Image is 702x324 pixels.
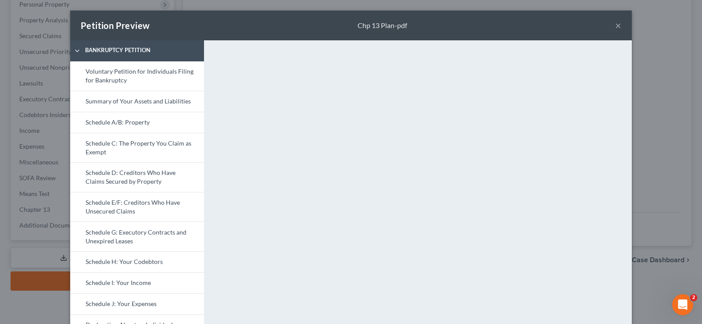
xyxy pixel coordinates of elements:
a: Schedule G: Executory Contracts and Unexpired Leases [70,221,204,251]
iframe: Intercom live chat [672,294,693,315]
a: Schedule E/F: Creditors Who Have Unsecured Claims [70,192,204,222]
a: Schedule A/B: Property [70,112,204,133]
div: Petition Preview [81,19,150,32]
a: Bankruptcy Petition [70,40,204,61]
a: Schedule C: The Property You Claim as Exempt [70,133,204,163]
a: Schedule I: Your Income [70,272,204,293]
span: 2 [690,294,697,301]
span: Bankruptcy Petition [81,46,205,55]
a: Schedule H: Your Codebtors [70,251,204,272]
a: Schedule J: Your Expenses [70,293,204,314]
a: Schedule D: Creditors Who Have Claims Secured by Property [70,162,204,192]
a: Voluntary Petition for Individuals Filing for Bankruptcy [70,61,204,91]
button: × [615,20,621,31]
div: Chp 13 Plan-pdf [358,21,407,31]
a: Summary of Your Assets and Liabilities [70,91,204,112]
